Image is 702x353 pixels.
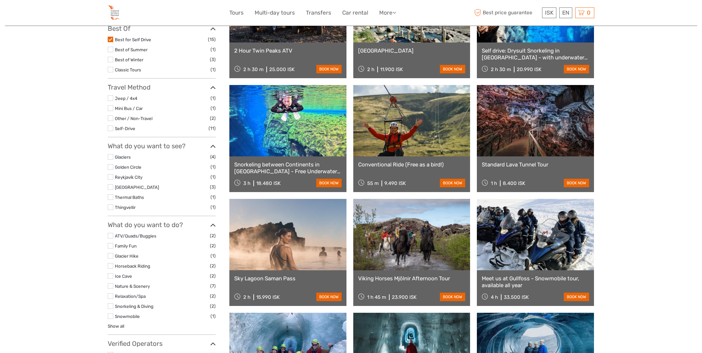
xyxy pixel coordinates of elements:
[210,56,216,63] span: (3)
[482,161,589,168] a: Standard Lava Tunnel Tour
[115,37,151,42] a: Best for Self Drive
[115,175,142,180] a: Reykjavík City
[545,9,553,16] span: ISK
[210,183,216,191] span: (3)
[115,185,159,190] a: [GEOGRAPHIC_DATA]
[473,7,540,18] span: Best price guarantee
[255,8,295,18] a: Multi-day tours
[115,314,140,319] a: Snowmobile
[211,193,216,201] span: (1)
[491,180,497,186] span: 1 h
[211,163,216,171] span: (1)
[115,294,146,299] a: Relaxation/Spa
[482,47,589,61] a: Self drive: Drysuit Snorkeling in [GEOGRAPHIC_DATA] - with underwater photos
[210,302,216,310] span: (2)
[229,8,244,18] a: Tours
[564,293,589,301] a: book now
[210,282,216,290] span: (7)
[108,5,121,21] img: 2459-dcd33dd9-735b-4d51-8392-92c025990c57_logo_small.png
[211,203,216,211] span: (1)
[367,180,379,186] span: 55 m
[234,161,342,175] a: Snorkeling between Continents in [GEOGRAPHIC_DATA] - Free Underwater Photos
[108,25,216,32] h3: Best Of
[316,293,342,301] a: book now
[9,11,73,17] p: We're away right now. Please check back later!
[115,205,136,210] a: Thingvellir
[380,67,403,72] div: 11.900 ISK
[108,323,124,329] a: Show all
[269,67,295,72] div: 25.000 ISK
[115,195,144,200] a: Thermal Baths
[367,67,374,72] span: 2 h
[440,65,465,73] a: book now
[256,180,281,186] div: 18.480 ISK
[115,67,141,72] a: Classic Tours
[210,232,216,239] span: (2)
[384,180,406,186] div: 9.490 ISK
[306,8,331,18] a: Transfers
[210,292,216,300] span: (2)
[559,7,572,18] div: EN
[210,262,216,270] span: (2)
[256,294,280,300] div: 15.990 ISK
[440,293,465,301] a: book now
[108,142,216,150] h3: What do you want to see?
[517,67,541,72] div: 20.990 ISK
[358,275,466,282] a: Viking Horses Mjölnir Afternoon Tour
[586,9,591,16] span: 0
[491,67,511,72] span: 2 h 30 m
[211,94,216,102] span: (1)
[115,96,137,101] a: Jeep / 4x4
[243,294,250,300] span: 2 h
[234,275,342,282] a: Sky Lagoon Saman Pass
[115,243,137,249] a: Family Fun
[440,179,465,187] a: book now
[115,233,156,238] a: ATV/Quads/Buggies
[115,47,148,52] a: Best of Summer
[504,294,529,300] div: 33.500 ISK
[379,8,396,18] a: More
[115,57,143,62] a: Best of Winter
[211,66,216,73] span: (1)
[115,126,135,131] a: Self-Drive
[358,47,466,54] a: [GEOGRAPHIC_DATA]
[108,221,216,229] h3: What do you want to do?
[115,253,139,259] a: Glacier Hike
[115,164,141,170] a: Golden Circle
[243,180,250,186] span: 3 h
[392,294,417,300] div: 23.900 ISK
[108,83,216,91] h3: Travel Method
[211,104,216,112] span: (1)
[482,275,589,288] a: Meet us at Gullfoss - Snowmobile tour, available all year
[316,65,342,73] a: book now
[211,252,216,260] span: (1)
[115,106,143,111] a: Mini Bus / Car
[243,67,263,72] span: 2 h 30 m
[211,173,216,181] span: (1)
[210,153,216,161] span: (4)
[342,8,368,18] a: Car rental
[210,272,216,280] span: (2)
[564,65,589,73] a: book now
[115,116,152,121] a: Other / Non-Travel
[115,263,150,269] a: Horseback Riding
[115,154,131,160] a: Glaciers
[316,179,342,187] a: book now
[208,36,216,43] span: (15)
[503,180,525,186] div: 8.400 ISK
[234,47,342,54] a: 2 Hour Twin Peaks ATV
[358,161,466,168] a: Conventional Ride (Free as a bird!)
[115,284,150,289] a: Nature & Scenery
[108,340,216,347] h3: Verified Operators
[115,304,153,309] a: Snorkeling & Diving
[115,274,132,279] a: Ice Cave
[211,46,216,53] span: (1)
[367,294,386,300] span: 1 h 45 m
[211,312,216,320] span: (1)
[209,125,216,132] span: (11)
[75,10,82,18] button: Open LiveChat chat widget
[491,294,498,300] span: 4 h
[210,242,216,250] span: (2)
[210,115,216,122] span: (2)
[564,179,589,187] a: book now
